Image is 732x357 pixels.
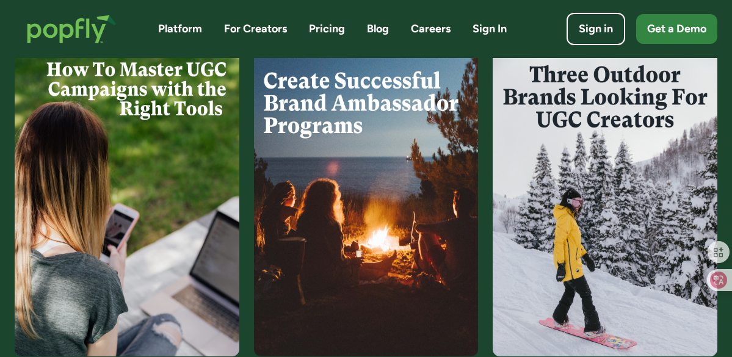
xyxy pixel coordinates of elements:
a: For Creators [224,21,287,37]
a: Platform [158,21,202,37]
a: Careers [411,21,451,37]
div: Sign in [579,21,613,37]
a: Sign in [567,13,625,45]
a: Blog [367,21,389,37]
a: Pricing [309,21,345,37]
a: Get a Demo [636,14,717,44]
a: Sign In [473,21,507,37]
a: home [15,2,129,56]
div: Get a Demo [647,21,706,37]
